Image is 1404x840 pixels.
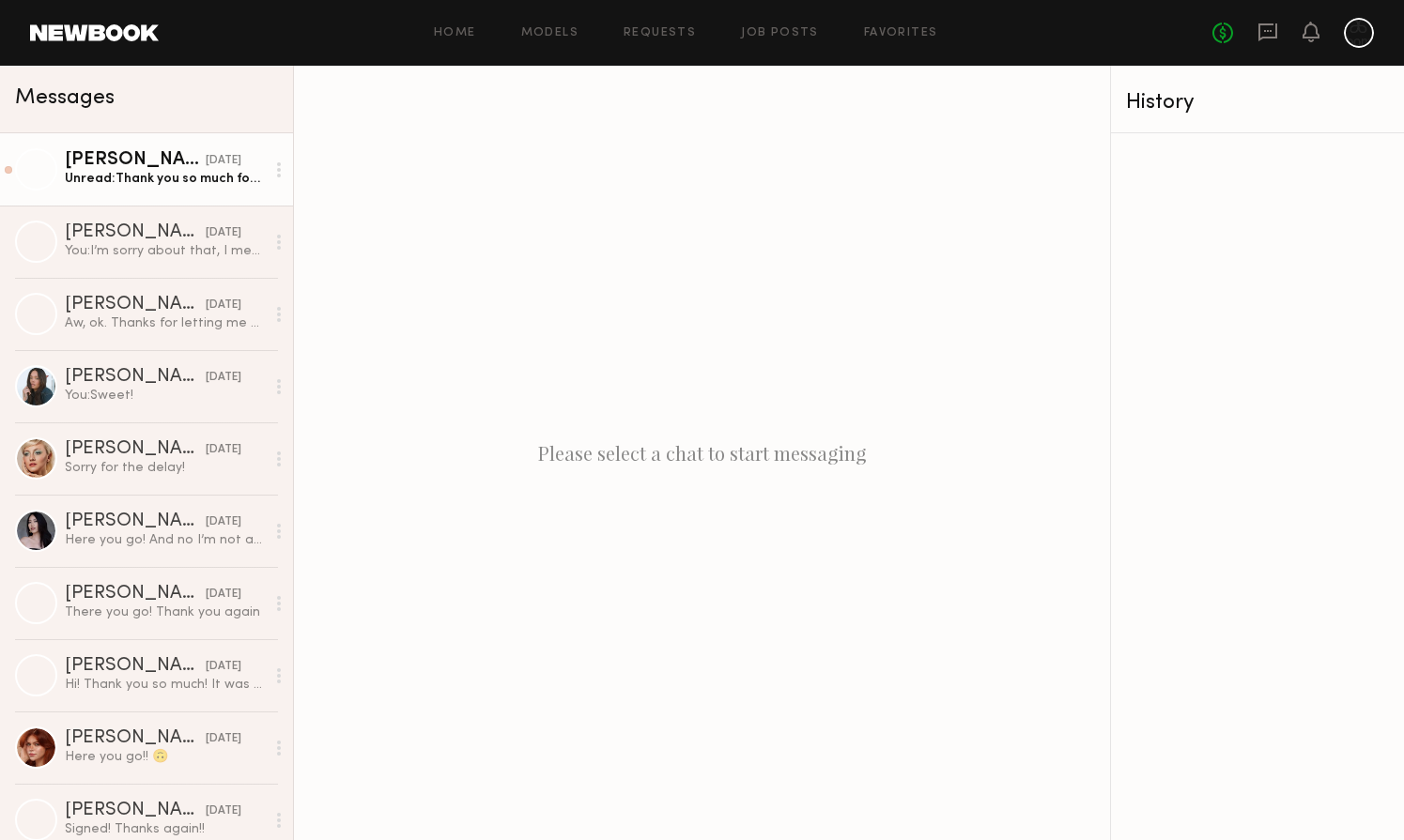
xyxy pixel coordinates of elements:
div: Aw, ok. Thanks for letting me know [65,314,265,332]
div: [DATE] [206,586,241,603]
div: There you go! Thank you again [65,603,265,621]
div: [PERSON_NAME] [65,151,206,170]
div: [DATE] [206,152,241,170]
div: [PERSON_NAME] [65,223,206,242]
div: History [1126,92,1389,114]
a: Home [434,27,476,39]
div: Here you go! And no I’m not able to adjust on my end [65,531,265,549]
div: [PERSON_NAME] [65,585,206,603]
div: [DATE] [206,802,241,820]
div: Unread: Thank you so much for sending the address. And awesome, I’ll fit in an appt before [DATE]... [65,170,265,188]
div: You: Sweet! [65,387,265,405]
a: Favorites [864,27,938,39]
div: [DATE] [206,513,241,531]
div: [DATE] [206,658,241,676]
a: Requests [624,27,696,39]
div: Sorry for the delay! [65,459,265,477]
div: [DATE] [206,297,241,314]
div: [DATE] [206,224,241,242]
a: Job Posts [741,27,819,39]
div: Here you go!! 🙃 [65,748,265,766]
div: [PERSON_NAME] [65,729,206,748]
a: Models [521,27,579,39]
div: [PERSON_NAME] [65,440,206,459]
div: [DATE] [206,369,241,387]
div: [PERSON_NAME] [65,368,206,387]
div: [PERSON_NAME] [65,512,206,531]
div: [PERSON_NAME] [65,802,206,820]
div: Signed! Thanks again!! [65,820,265,838]
span: Messages [15,87,115,109]
div: [DATE] [206,730,241,748]
div: Hi! Thank you so much! It was great working with you guys as well. [65,676,265,694]
div: [PERSON_NAME] [65,657,206,676]
div: [DATE] [206,441,241,459]
div: Please select a chat to start messaging [294,66,1110,840]
div: You: I’m sorry about that, I meant to hit release. Thank you so much though. [65,242,265,260]
div: [PERSON_NAME] [65,296,206,314]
